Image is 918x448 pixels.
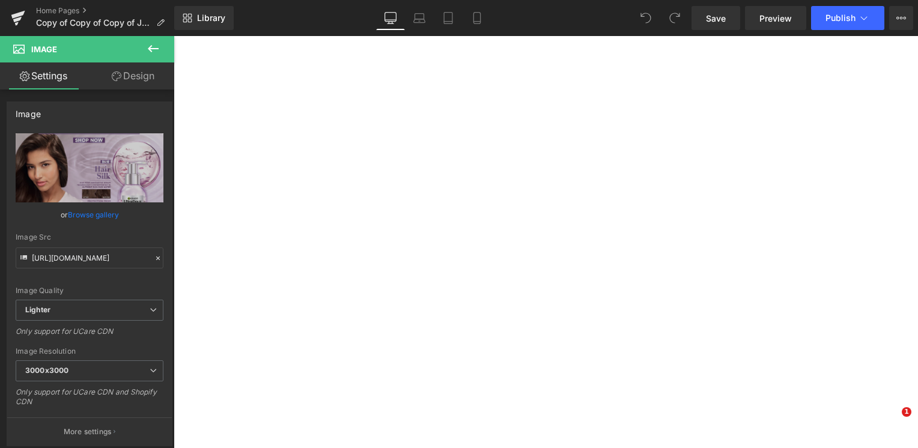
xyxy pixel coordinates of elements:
div: Image Src [16,233,163,241]
span: Copy of Copy of Copy of July Homepage [36,18,151,28]
div: Image [16,102,41,119]
a: Tablet [434,6,463,30]
a: Preview [745,6,806,30]
div: Only support for UCare CDN and Shopify CDN [16,387,163,414]
a: Home Pages [36,6,174,16]
span: Image [31,44,57,54]
a: Mobile [463,6,491,30]
iframe: Intercom live chat [877,407,906,436]
div: or [16,208,163,221]
a: Design [90,62,177,89]
b: Lighter [25,305,50,314]
span: Save [706,12,726,25]
p: More settings [64,426,112,437]
button: Redo [663,6,687,30]
button: More settings [7,417,172,446]
span: Preview [759,12,792,25]
button: Publish [811,6,884,30]
a: Browse gallery [68,204,119,225]
span: Publish [825,13,856,23]
button: Undo [634,6,658,30]
a: Laptop [405,6,434,30]
div: Only support for UCare CDN [16,327,163,344]
a: New Library [174,6,234,30]
span: Library [197,13,225,23]
div: Image Resolution [16,347,163,356]
button: More [889,6,913,30]
input: Link [16,247,163,268]
b: 3000x3000 [25,366,68,375]
div: Image Quality [16,286,163,295]
a: Desktop [376,6,405,30]
span: 1 [902,407,911,417]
